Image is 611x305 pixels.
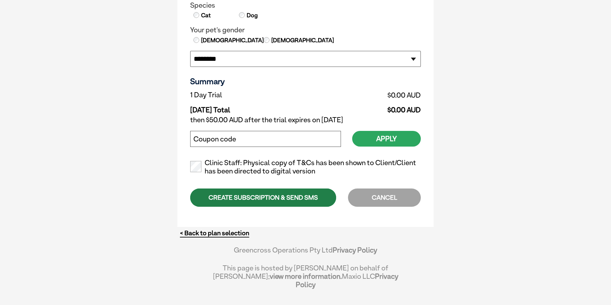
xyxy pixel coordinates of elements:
[190,101,316,114] td: [DATE] Total
[316,89,421,101] td: $0.00 AUD
[296,272,398,289] a: Privacy Policy
[190,1,421,10] legend: Species
[213,246,398,261] div: Greencross Operations Pty Ltd
[190,114,421,126] td: then $50.00 AUD after the trial expires on [DATE]
[190,76,421,86] h3: Summary
[316,101,421,114] td: $0.00 AUD
[190,161,201,172] input: Clinic Staff: Physical copy of T&Cs has been shown to Client/Client has been directed to digital ...
[190,189,336,207] div: CREATE SUBSCRIPTION & SEND SMS
[213,261,398,289] div: This page is hosted by [PERSON_NAME] on behalf of [PERSON_NAME]; Maxio LLC
[270,272,342,280] a: view more information.
[190,26,421,34] legend: Your pet's gender
[190,159,421,175] label: Clinic Staff: Physical copy of T&Cs has been shown to Client/Client has been directed to digital ...
[180,229,249,237] a: < Back to plan selection
[190,89,316,101] td: 1 Day Trial
[348,189,421,207] div: CANCEL
[333,246,377,254] a: Privacy Policy
[352,131,421,147] button: Apply
[193,135,236,143] label: Coupon code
